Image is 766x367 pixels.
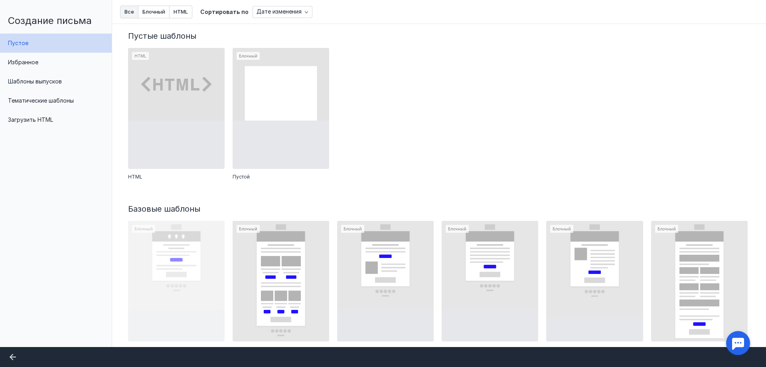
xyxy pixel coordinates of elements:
span: Пустое [8,40,28,46]
div: Блочный [233,48,329,169]
span: HTML [174,9,188,14]
span: Дате изменения [257,8,302,15]
span: Все [124,9,134,14]
span: Новости [651,345,671,353]
span: Акция [442,345,456,353]
div: Акция [442,345,538,353]
div: Блочный [128,221,225,342]
span: Письмо подтверждения [128,345,186,353]
div: Пустой [233,173,329,181]
div: Блочный [337,221,434,342]
span: Создание письма [8,15,92,26]
span: Пустой [233,173,250,181]
button: Блочный [138,6,170,18]
span: Каталог товаров [233,345,272,353]
span: Пустые шаблоны [128,31,196,41]
div: Блочный [546,221,643,342]
span: Избранное [8,59,38,65]
span: Тематические шаблоны [8,97,74,104]
span: Шаблоны выпусков [8,78,62,85]
div: Блочный [233,221,329,342]
span: Оповещение [337,345,368,353]
span: Блочный [142,9,165,14]
span: Приветственное письмо [546,345,604,353]
div: Письмо подтверждения [128,345,225,353]
button: Все [120,6,138,18]
div: Каталог товаров [233,345,329,353]
span: HTML [128,173,142,181]
div: HTML [128,48,225,169]
span: Базовые шаблоны [128,204,200,214]
div: Оповещение [337,345,434,353]
div: Приветственное письмо [546,345,643,353]
div: Блочный [651,221,748,342]
span: Сортировать по [200,8,249,15]
div: HTML [128,173,225,181]
button: HTML [170,6,192,18]
div: Новости [651,345,748,353]
div: Блочный [442,221,538,342]
span: Загрузить HTML [8,116,53,123]
button: Дате изменения [253,6,312,18]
